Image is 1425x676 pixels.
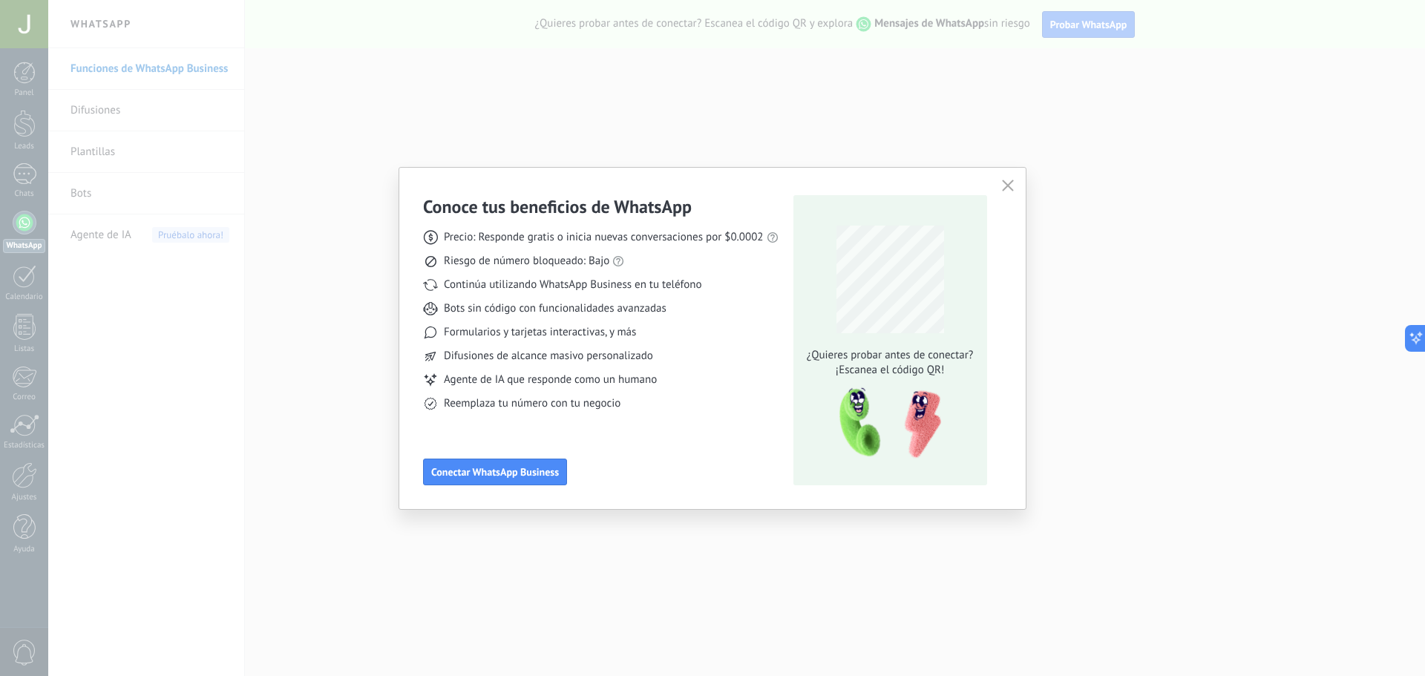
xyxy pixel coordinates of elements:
span: Formularios y tarjetas interactivas, y más [444,325,636,340]
span: Agente de IA que responde como un humano [444,373,657,387]
span: Riesgo de número bloqueado: Bajo [444,254,609,269]
span: Precio: Responde gratis o inicia nuevas conversaciones por $0.0002 [444,230,764,245]
span: Conectar WhatsApp Business [431,467,559,477]
img: qr-pic-1x.png [827,384,944,463]
button: Conectar WhatsApp Business [423,459,567,485]
span: Continúa utilizando WhatsApp Business en tu teléfono [444,278,701,292]
h3: Conoce tus beneficios de WhatsApp [423,195,692,218]
span: Reemplaza tu número con tu negocio [444,396,620,411]
span: Bots sin código con funcionalidades avanzadas [444,301,666,316]
span: ¡Escanea el código QR! [802,363,977,378]
span: Difusiones de alcance masivo personalizado [444,349,653,364]
span: ¿Quieres probar antes de conectar? [802,348,977,363]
